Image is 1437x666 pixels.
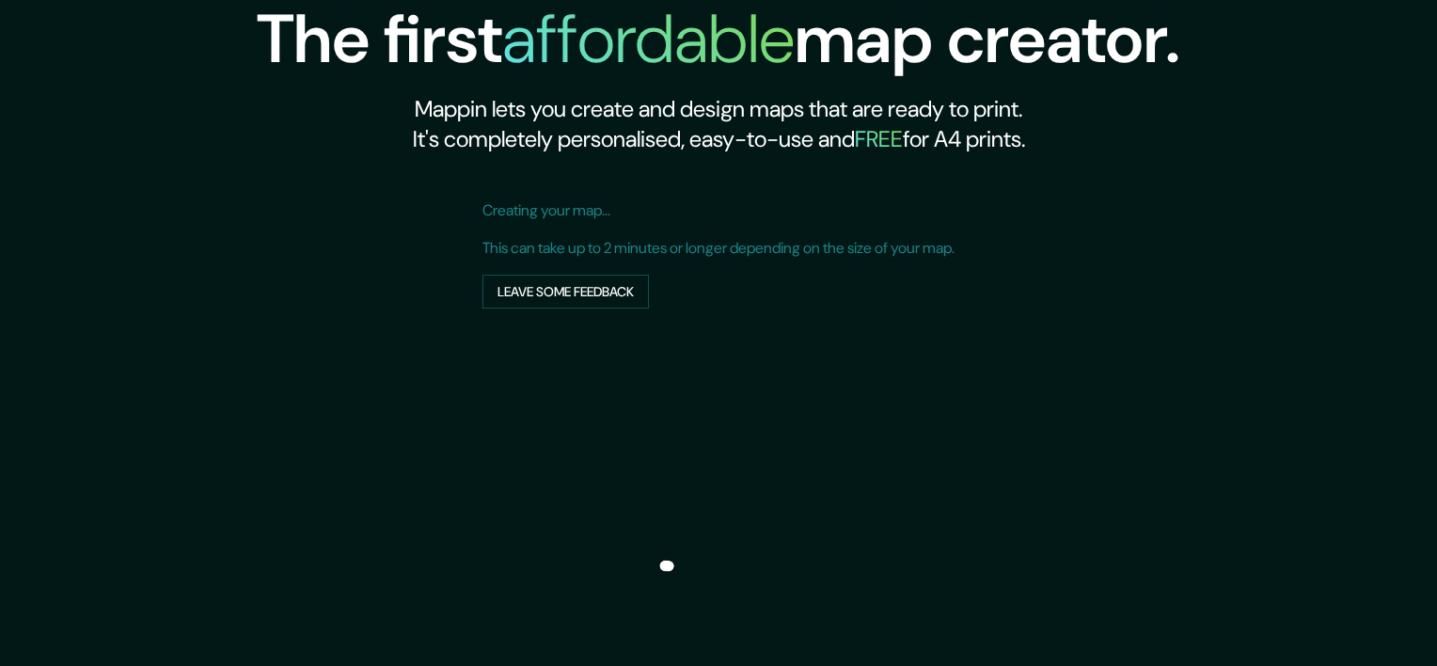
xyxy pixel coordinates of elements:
p: This can take up to 2 minutes or longer depending on the size of your map. [482,237,955,260]
h2: Mappin lets you create and design maps that are ready to print. It's completely personalised, eas... [257,94,1180,154]
button: Leave some feedback [482,275,649,309]
p: Creating your map... [482,199,955,222]
h5: FREE [855,124,903,153]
